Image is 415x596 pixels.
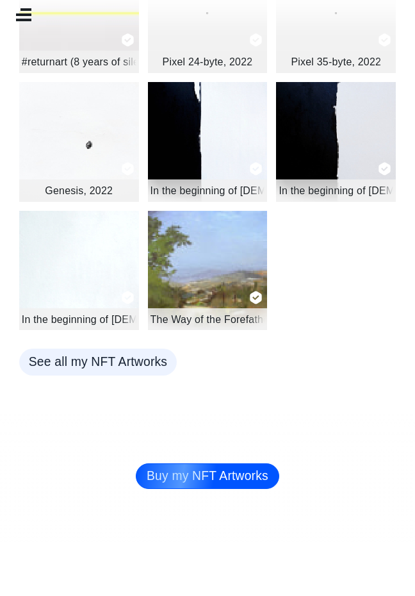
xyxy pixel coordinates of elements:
svg: NFT [249,291,263,304]
svg: NFT [249,33,263,47]
img: The Way of the Forefathers, 2009 [148,211,268,331]
a: Buy my NFT Artworks [136,463,279,489]
img: In the beginning of God's creation #3, 2022 [19,211,139,331]
span: In the beginning of [DEMOGRAPHIC_DATA]'s creation #1, 2022 [151,179,265,202]
span: In the beginning of [DEMOGRAPHIC_DATA]'s creation #2, 2022 [279,179,393,202]
a: In the beginning of God's creation #2, 2022 In the beginning of [DEMOGRAPHIC_DATA]'s creation #2,... [276,82,396,202]
span: Pixel 24-byte, 2022 [151,51,265,73]
svg: NFT [121,33,134,47]
span: The Way of the Forefathers, 2009 [151,308,265,331]
svg: NFT [121,291,134,304]
span: Genesis, 2022 [22,179,136,202]
span: #returnart (8 years of silence), 2022 [22,51,136,73]
a: Genesis, 2022 Genesis, 2022NFT [19,82,139,202]
a: In the beginning of God's creation #1, 2022 In the beginning of [DEMOGRAPHIC_DATA]'s creation #1,... [148,82,268,202]
svg: NFT [378,33,391,47]
img: In the beginning of God's creation #2, 2022 [276,82,396,202]
svg: NFT [249,162,263,176]
a: The Way of the Forefathers, 2009 The Way of the Forefathers, 2009NFT [148,211,268,331]
svg: NFT [121,162,134,176]
span: Pixel 35-byte, 2022 [279,51,393,73]
a: See all my NFT Artworks [29,349,167,375]
span: In the beginning of [DEMOGRAPHIC_DATA]'s creation #3, 2022 [22,308,136,331]
svg: NFT [378,162,391,176]
a: In the beginning of God's creation #3, 2022 In the beginning of [DEMOGRAPHIC_DATA]'s creation #3,... [19,211,139,331]
img: Genesis, 2022 [19,82,139,202]
img: In the beginning of God's creation #1, 2022 [148,82,268,202]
